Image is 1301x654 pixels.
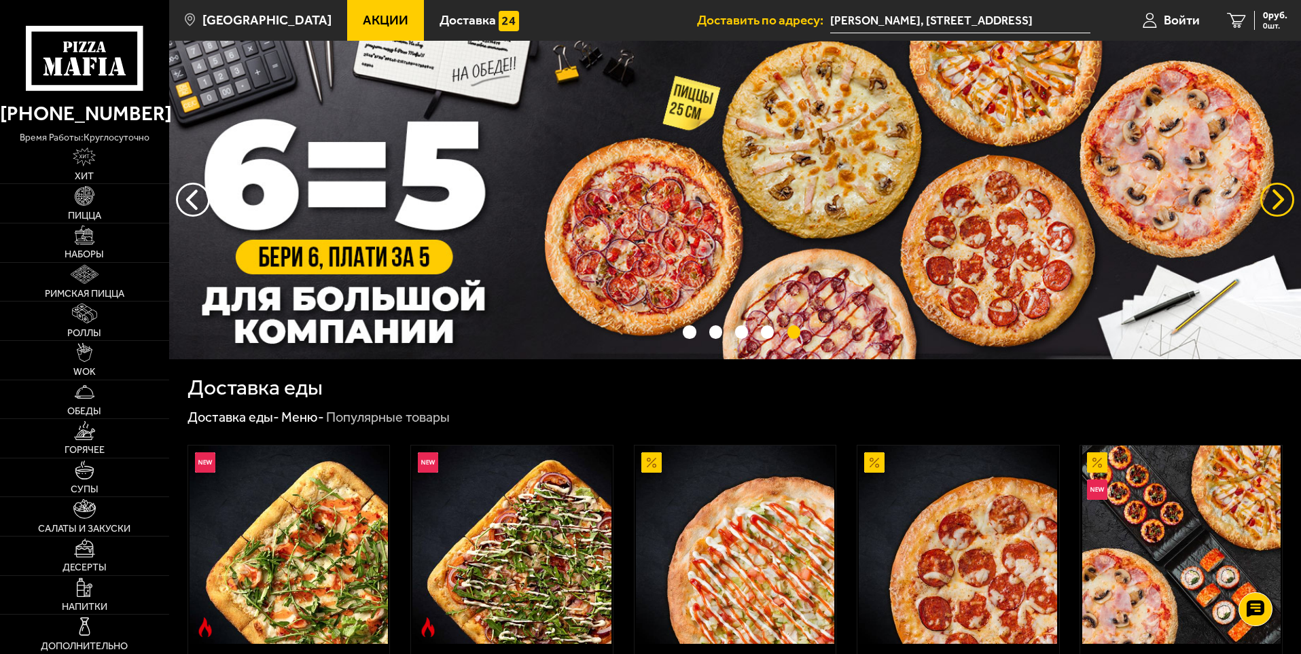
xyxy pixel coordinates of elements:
button: точки переключения [787,325,800,338]
span: Супы [71,485,99,494]
img: Острое блюдо [418,617,438,638]
button: точки переключения [709,325,722,338]
button: точки переключения [683,325,696,338]
button: точки переключения [735,325,748,338]
span: Дополнительно [41,642,128,651]
span: Доставить по адресу: [697,14,830,26]
button: следующий [176,183,210,217]
span: [GEOGRAPHIC_DATA] [202,14,332,26]
span: Доставка [440,14,496,26]
input: Ваш адрес доставки [830,8,1090,33]
span: Напитки [62,602,107,612]
span: WOK [73,367,96,377]
button: точки переключения [761,325,774,338]
a: АкционныйАль-Шам 25 см (тонкое тесто) [635,446,836,644]
span: Роллы [67,329,101,338]
img: Акционный [1087,452,1107,473]
img: Акционный [641,452,662,473]
img: Аль-Шам 25 см (тонкое тесто) [636,446,834,644]
img: Новинка [195,452,215,473]
img: Пепперони 25 см (толстое с сыром) [859,446,1057,644]
img: 15daf4d41897b9f0e9f617042186c801.svg [499,11,519,31]
span: Десерты [63,563,107,573]
span: Войти [1164,14,1200,26]
div: Популярные товары [326,409,450,426]
span: Обеды [67,407,101,416]
span: Горячее [65,446,105,455]
span: Акции [363,14,408,26]
img: Акционный [864,452,885,473]
a: АкционныйНовинкаВсё включено [1080,446,1282,644]
a: АкционныйПепперони 25 см (толстое с сыром) [857,446,1059,644]
img: Новинка [418,452,438,473]
a: НовинкаОстрое блюдоРимская с мясным ассорти [411,446,613,644]
span: 0 руб. [1263,11,1287,20]
a: НовинкаОстрое блюдоРимская с креветками [188,446,390,644]
img: Новинка [1087,479,1107,500]
h1: Доставка еды [188,377,323,399]
span: Пицца [68,211,101,221]
img: Римская с мясным ассорти [412,446,611,644]
img: Римская с креветками [190,446,388,644]
a: Доставка еды- [188,409,279,425]
img: Острое блюдо [195,617,215,638]
button: предыдущий [1260,183,1294,217]
span: Римская пицца [45,289,124,299]
img: Всё включено [1082,446,1281,644]
span: 0 шт. [1263,22,1287,30]
a: Меню- [281,409,324,425]
span: Салаты и закуски [38,524,130,534]
span: Наборы [65,250,104,259]
span: Израиль, Тель-Авив, Ягур, 22 [830,8,1090,33]
span: Хит [75,172,94,181]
